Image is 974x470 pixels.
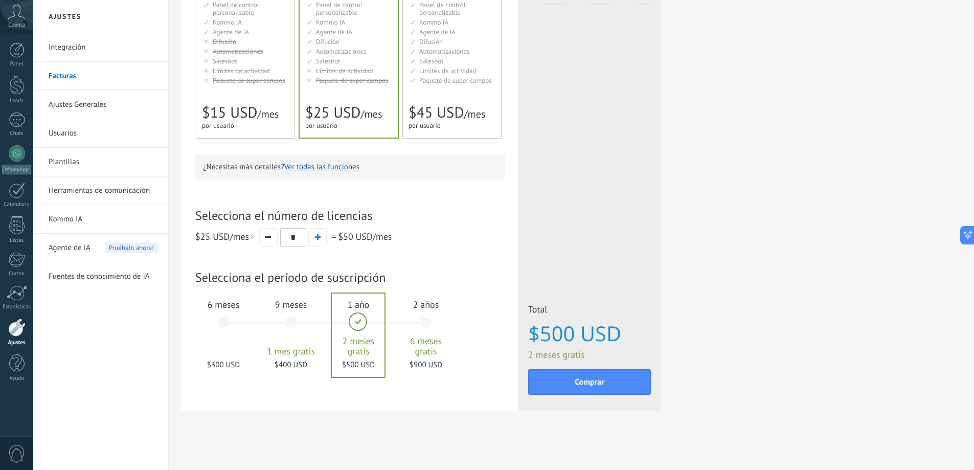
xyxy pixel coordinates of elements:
[213,66,270,75] span: Límites de actividad
[316,47,367,56] span: Automatizaciónes
[263,346,319,356] span: 1 mes gratis
[528,349,651,361] span: 2 meses gratis
[575,378,604,386] span: Comprar
[316,28,352,36] span: Agente de IA
[49,176,158,205] a: Herramientas de comunicación
[338,231,392,242] span: /mes
[419,37,443,46] span: Difusión
[419,28,456,36] span: Agente de IA
[419,66,477,75] span: Límites de actividad
[316,66,373,75] span: Límites de actividad
[49,262,158,291] a: Fuentes de conocimiento de IA
[2,202,32,208] div: Calendario
[33,205,168,234] li: Kommo IA
[331,360,386,370] span: $500 USD
[419,76,492,85] span: Paquete de super campos
[2,271,32,277] div: Correo
[528,369,651,395] button: Comprar
[195,208,505,223] span: Selecciona el número de licencias
[360,107,382,121] span: /mes
[33,62,168,91] li: Facturas
[2,130,32,137] div: Chats
[105,242,158,253] span: Pruébalo ahora!
[49,205,158,234] a: Kommo IA
[263,360,319,370] span: $400 USD
[528,322,651,345] span: $500 USD
[213,1,259,17] span: Panel de control personalizable
[213,28,249,36] span: Agente de IA
[203,162,497,172] p: ¿Necesitas más detalles?
[338,231,372,242] span: $50 USD
[2,98,32,104] div: Leads
[316,57,341,65] span: Salesbot
[419,1,466,17] span: Panel de control personalizable
[202,103,257,122] span: $15 USD
[213,57,237,65] span: Salesbot
[213,18,242,27] span: Kommo IA
[2,61,32,68] div: Panel
[398,336,454,356] span: 6 meses gratis
[316,76,389,85] span: Paquete de super campos
[305,103,360,122] span: $25 USD
[2,237,32,244] div: Listas
[398,360,454,370] span: $900 USD
[202,121,234,130] span: por usuario
[331,299,386,310] span: 1 año
[464,107,485,121] span: /mes
[8,22,25,29] span: Cuenta
[49,62,158,91] a: Facturas
[33,148,168,176] li: Plantillas
[49,33,158,62] a: Integración
[33,91,168,119] li: Ajustes Generales
[33,176,168,205] li: Herramientas de comunicación
[331,336,386,356] span: 2 meses gratis
[263,299,319,310] span: 9 meses
[316,1,363,17] span: Panel de control personalizable
[2,340,32,346] div: Ajustes
[49,119,158,148] a: Usuarios
[2,304,32,310] div: Estadísticas
[33,119,168,148] li: Usuarios
[33,262,168,290] li: Fuentes de conocimiento de IA
[528,303,651,318] span: Total
[49,148,158,176] a: Plantillas
[305,121,337,130] span: por usuario
[213,76,285,85] span: Paquete de super campos
[398,299,454,310] span: 2 años
[195,270,505,285] span: Selecciona el período de suscripción
[49,234,158,262] a: Agente de IA Pruébalo ahora!
[195,231,257,242] span: /mes
[33,33,168,62] li: Integración
[284,162,359,172] button: Ver todas las funciones
[316,18,345,27] span: Kommo IA
[213,47,263,56] span: Automatizaciónes
[49,234,90,262] span: Agente de IA
[49,91,158,119] a: Ajustes Generales
[213,37,236,46] span: Difusión
[196,360,251,370] span: $300 USD
[2,375,32,382] div: Ayuda
[419,47,470,56] span: Automatizaciónes
[2,165,31,174] div: WhatsApp
[257,107,279,121] span: /mes
[409,121,441,130] span: por usuario
[33,234,168,262] li: Agente de IA
[196,299,251,310] span: 6 meses
[419,18,448,27] span: Kommo IA
[409,103,464,122] span: $45 USD
[419,57,444,65] span: Salesbot
[195,231,230,242] span: $25 USD
[331,231,336,242] span: =
[316,37,339,46] span: Difusión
